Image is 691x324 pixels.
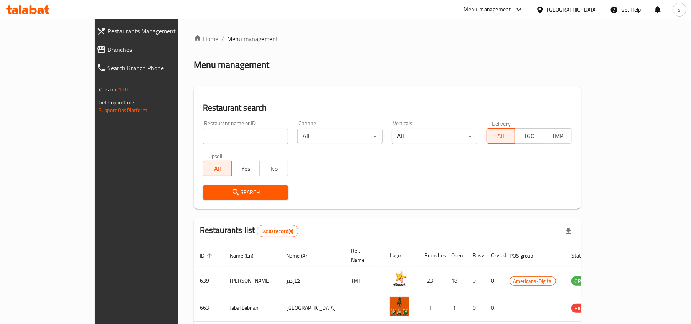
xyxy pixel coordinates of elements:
div: OPEN [571,276,590,286]
td: 1 [445,294,467,322]
td: TMP [345,267,384,294]
span: Version: [99,84,117,94]
span: Branches [107,45,204,54]
h2: Restaurant search [203,102,572,114]
a: Support.OpsPlatform [99,105,147,115]
img: Hardee's [390,269,409,289]
span: All [490,131,512,142]
span: Restaurants Management [107,26,204,36]
span: POS group [510,251,543,260]
span: TMP [546,131,569,142]
span: Search [209,188,282,197]
span: Search Branch Phone [107,63,204,73]
td: هارديز [280,267,345,294]
th: Busy [467,244,485,267]
button: TGO [515,128,543,144]
span: Americana-Digital [510,277,556,286]
div: All [392,129,477,144]
li: / [221,34,224,43]
span: Name (Ar) [286,251,319,260]
button: Yes [231,161,260,176]
td: 23 [418,267,445,294]
td: [PERSON_NAME] [224,267,280,294]
img: Jabal Lebnan [390,297,409,316]
td: 18 [445,267,467,294]
a: Branches [91,40,210,59]
td: 0 [467,294,485,322]
span: Menu management [227,34,278,43]
span: No [263,163,285,174]
div: Total records count [257,225,298,237]
td: 0 [485,267,503,294]
th: Open [445,244,467,267]
span: 9090 record(s) [257,228,298,235]
button: TMP [543,128,572,144]
th: Closed [485,244,503,267]
div: Menu-management [464,5,511,14]
label: Delivery [492,121,511,126]
div: [GEOGRAPHIC_DATA] [547,5,598,14]
button: All [487,128,515,144]
div: All [297,129,383,144]
input: Search for restaurant name or ID.. [203,129,288,144]
td: [GEOGRAPHIC_DATA] [280,294,345,322]
span: s [678,5,681,14]
span: OPEN [571,277,590,286]
label: Upsell [208,153,223,159]
h2: Menu management [194,59,269,71]
a: Restaurants Management [91,22,210,40]
nav: breadcrumb [194,34,581,43]
span: 1.0.0 [119,84,130,94]
span: Yes [235,163,257,174]
td: 0 [485,294,503,322]
span: HIDDEN [571,304,594,313]
td: Jabal Lebnan [224,294,280,322]
span: Ref. Name [351,246,374,264]
span: TGO [518,131,540,142]
a: Search Branch Phone [91,59,210,77]
th: Logo [384,244,418,267]
div: Export file [559,222,578,240]
td: 0 [467,267,485,294]
button: Search [203,185,288,200]
button: No [259,161,288,176]
span: Name (En) [230,251,264,260]
span: All [206,163,229,174]
h2: Restaurants list [200,225,298,237]
td: 1 [418,294,445,322]
span: Get support on: [99,98,134,107]
span: Status [571,251,596,260]
th: Branches [418,244,445,267]
span: ID [200,251,214,260]
button: All [203,161,232,176]
div: HIDDEN [571,304,594,313]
